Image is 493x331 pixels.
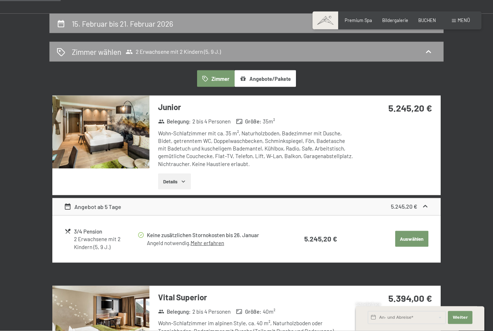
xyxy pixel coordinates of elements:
a: Bildergalerie [382,17,408,23]
strong: 5.245,20 € [391,203,417,210]
button: Weiter [448,311,472,324]
h2: Zimmer wählen [72,47,121,57]
strong: 5.394,00 € [388,292,432,304]
button: Angebote/Pakete [235,70,296,87]
strong: Belegung : [158,308,191,315]
h3: Vital Superior [158,292,353,303]
div: Keine zusätzlichen Stornokosten bis 26. Januar [147,231,282,239]
div: 3/4 Pension [74,227,137,236]
strong: 5.245,20 € [388,102,432,113]
strong: 5.245,20 € [304,235,337,243]
div: Wohn-Schlafzimmer mit ca. 35 m², Naturholzboden, Badezimmer mit Dusche, Bidet, getrenntem WC, Dop... [158,130,353,168]
span: 40 m² [263,308,275,315]
div: Angebot ab 5 Tage5.245,20 € [52,198,441,215]
h3: Junior [158,101,353,113]
strong: Belegung : [158,118,191,125]
button: Auswählen [395,231,428,247]
div: Angebot ab 5 Tage [64,202,121,211]
span: 2 Erwachsene mit 2 Kindern (5, 9 J.) [126,48,221,56]
img: mss_renderimg.php [52,96,149,169]
span: Weiter [453,315,468,321]
div: 2 Erwachsene mit 2 Kindern (5, 9 J.) [74,235,137,251]
button: Zimmer [197,70,235,87]
span: Schnellanfrage [356,302,381,306]
strong: Größe : [236,118,261,125]
h2: 15. Februar bis 21. Februar 2026 [72,19,173,28]
button: Details [158,174,191,190]
a: Mehr erfahren [191,240,224,246]
div: Angeld notwendig. [147,239,282,247]
a: Premium Spa [345,17,372,23]
span: 2 bis 4 Personen [192,118,231,125]
span: 35 m² [263,118,275,125]
span: 2 bis 4 Personen [192,308,231,315]
strong: Größe : [236,308,261,315]
a: BUCHEN [418,17,436,23]
span: Menü [458,17,470,23]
